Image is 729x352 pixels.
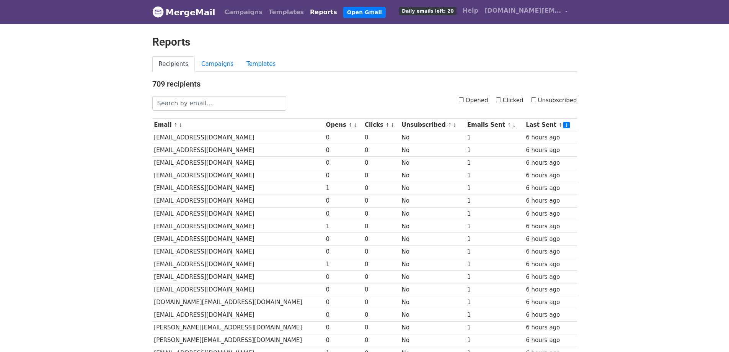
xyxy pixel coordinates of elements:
td: 1 [324,258,363,271]
td: 0 [363,258,400,271]
td: [EMAIL_ADDRESS][DOMAIN_NAME] [152,131,324,144]
td: [EMAIL_ADDRESS][DOMAIN_NAME] [152,220,324,232]
td: 1 [465,182,524,195]
td: 1 [324,220,363,232]
th: Unsubscribed [400,119,465,131]
td: [EMAIL_ADDRESS][DOMAIN_NAME] [152,157,324,169]
td: [PERSON_NAME][EMAIL_ADDRESS][DOMAIN_NAME] [152,334,324,347]
td: 1 [465,195,524,207]
input: Unsubscribed [531,97,536,102]
td: [EMAIL_ADDRESS][DOMAIN_NAME] [152,169,324,182]
a: Campaigns [195,56,240,72]
td: 6 hours ago [524,321,577,334]
span: [DOMAIN_NAME][EMAIL_ADDRESS][DOMAIN_NAME] [484,6,561,15]
td: No [400,246,465,258]
div: Chat Widget [691,315,729,352]
td: 0 [324,207,363,220]
td: 1 [465,258,524,271]
td: No [400,309,465,321]
a: Recipients [152,56,195,72]
td: 0 [363,232,400,245]
a: Reports [307,5,340,20]
td: 0 [363,207,400,220]
td: 0 [363,271,400,283]
th: Clicks [363,119,400,131]
td: 1 [465,309,524,321]
td: 1 [465,144,524,157]
td: 0 [324,246,363,258]
td: [EMAIL_ADDRESS][DOMAIN_NAME] [152,144,324,157]
td: [EMAIL_ADDRESS][DOMAIN_NAME] [152,309,324,321]
th: Email [152,119,324,131]
td: 1 [465,271,524,283]
a: Campaigns [222,5,266,20]
td: 0 [324,271,363,283]
td: [PERSON_NAME][EMAIL_ADDRESS][DOMAIN_NAME] [152,321,324,334]
td: 0 [363,195,400,207]
td: No [400,169,465,182]
th: Emails Sent [465,119,524,131]
a: MergeMail [152,4,215,20]
td: No [400,232,465,245]
td: 6 hours ago [524,258,577,271]
h4: 709 recipients [152,79,577,88]
td: 0 [324,144,363,157]
td: 6 hours ago [524,195,577,207]
td: 0 [363,309,400,321]
td: [EMAIL_ADDRESS][DOMAIN_NAME] [152,232,324,245]
td: 0 [363,246,400,258]
td: No [400,131,465,144]
td: No [400,144,465,157]
td: 0 [324,334,363,347]
td: 6 hours ago [524,283,577,296]
a: ↑ [385,122,390,128]
td: [DOMAIN_NAME][EMAIL_ADDRESS][DOMAIN_NAME] [152,296,324,309]
td: 6 hours ago [524,246,577,258]
td: No [400,283,465,296]
a: Daily emails left: 20 [396,3,459,18]
a: Help [460,3,481,18]
th: Last Sent [524,119,577,131]
a: ↑ [558,122,563,128]
a: ↑ [507,122,511,128]
input: Opened [459,97,464,102]
td: No [400,334,465,347]
td: No [400,182,465,195]
td: No [400,271,465,283]
td: 0 [363,220,400,232]
td: 6 hours ago [524,207,577,220]
td: 0 [324,232,363,245]
a: ↑ [174,122,178,128]
td: 0 [363,321,400,334]
td: No [400,321,465,334]
td: 1 [465,334,524,347]
td: 0 [324,195,363,207]
td: 0 [324,321,363,334]
td: 1 [465,232,524,245]
label: Unsubscribed [531,96,577,105]
td: 6 hours ago [524,157,577,169]
a: ↓ [512,122,516,128]
a: Open Gmail [343,7,386,18]
a: ↓ [353,122,357,128]
td: [EMAIL_ADDRESS][DOMAIN_NAME] [152,207,324,220]
h2: Reports [152,36,577,49]
td: 0 [324,283,363,296]
input: Clicked [496,97,501,102]
td: 1 [465,169,524,182]
td: 1 [465,207,524,220]
td: 6 hours ago [524,182,577,195]
label: Clicked [496,96,524,105]
td: No [400,195,465,207]
td: No [400,220,465,232]
td: No [400,207,465,220]
th: Opens [324,119,363,131]
td: No [400,296,465,309]
td: 0 [363,182,400,195]
img: MergeMail logo [152,6,164,18]
a: ↓ [563,122,570,128]
td: 1 [324,182,363,195]
td: [EMAIL_ADDRESS][DOMAIN_NAME] [152,195,324,207]
td: 0 [363,144,400,157]
td: 6 hours ago [524,144,577,157]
